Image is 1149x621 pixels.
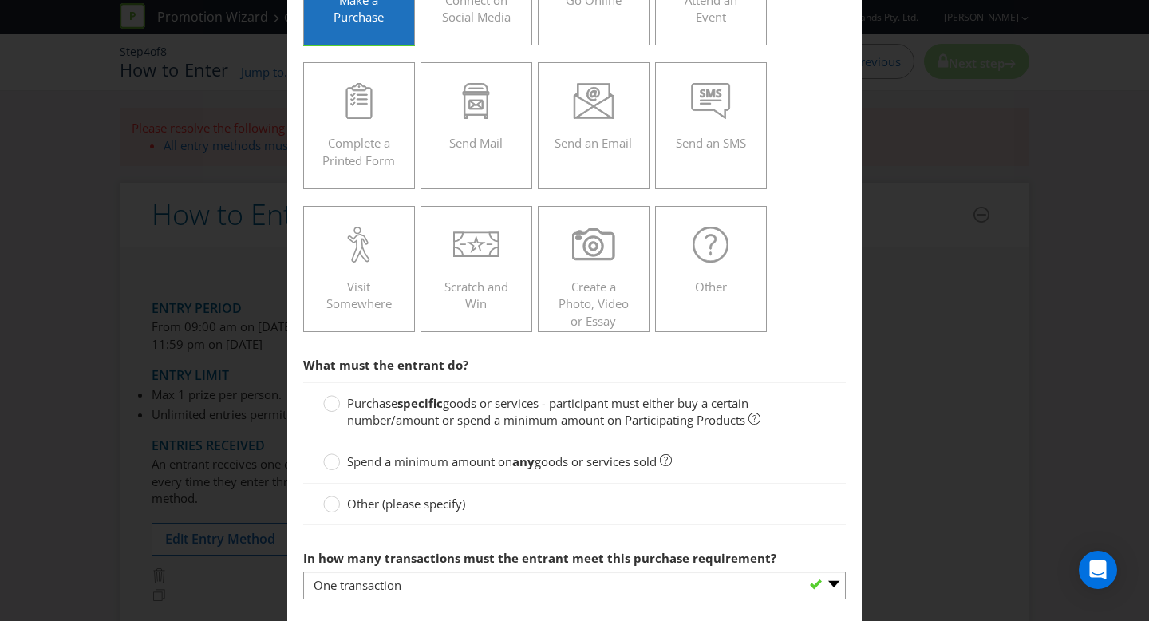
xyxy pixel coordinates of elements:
[449,135,503,151] span: Send Mail
[347,453,512,469] span: Spend a minimum amount on
[535,453,657,469] span: goods or services sold
[555,135,632,151] span: Send an Email
[303,357,468,373] span: What must the entrant do?
[326,279,392,311] span: Visit Somewhere
[512,453,535,469] strong: any
[444,279,508,311] span: Scratch and Win
[676,135,746,151] span: Send an SMS
[559,279,629,329] span: Create a Photo, Video or Essay
[347,395,748,428] span: goods or services - participant must either buy a certain number/amount or spend a minimum amount...
[347,395,397,411] span: Purchase
[347,496,465,512] span: Other (please specify)
[1079,551,1117,589] div: Open Intercom Messenger
[695,279,727,295] span: Other
[397,395,443,411] strong: specific
[322,135,395,168] span: Complete a Printed Form
[303,550,776,566] span: In how many transactions must the entrant meet this purchase requirement?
